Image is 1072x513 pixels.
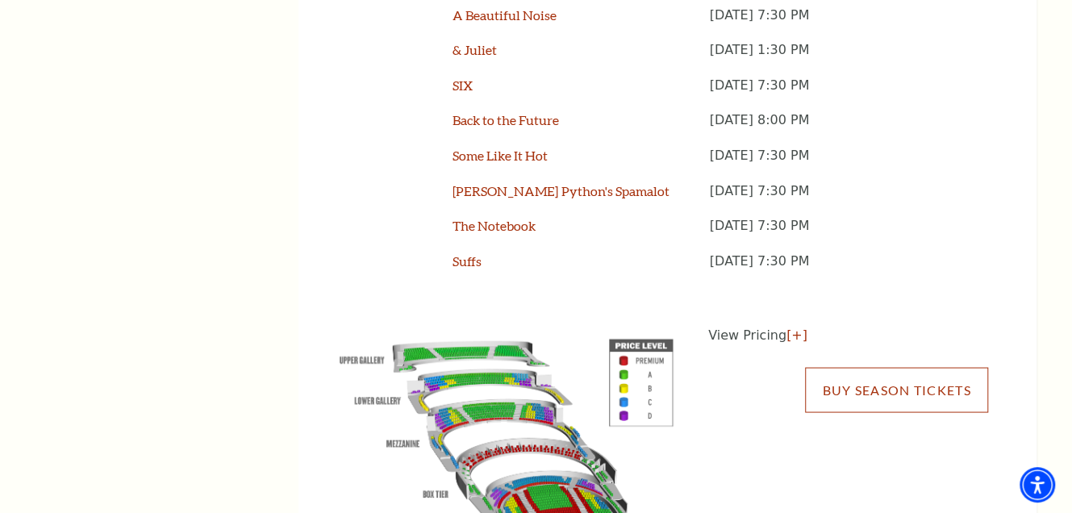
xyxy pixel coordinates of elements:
p: View Pricing [708,325,988,344]
p: [DATE] 8:00 PM [710,111,988,146]
a: Back to the Future [453,112,559,127]
p: [DATE] 7:30 PM [710,147,988,181]
p: [DATE] 7:30 PM [710,252,988,286]
a: Suffs [453,252,482,268]
a: Some Like It Hot [453,148,548,163]
p: [DATE] 1:30 PM [710,41,988,76]
p: [DATE] 7:30 PM [710,6,988,41]
p: [DATE] 7:30 PM [710,77,988,111]
a: [+] [786,327,807,342]
a: [PERSON_NAME] Python's Spamalot [453,182,669,198]
a: The Notebook [453,217,536,232]
a: & Juliet [453,42,497,57]
a: A Beautiful Noise [453,7,557,23]
p: [DATE] 7:30 PM [710,216,988,251]
div: Accessibility Menu [1020,467,1055,503]
p: [DATE] 7:30 PM [710,181,988,216]
a: SIX [453,77,473,93]
a: Buy Season Tickets [805,367,987,412]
